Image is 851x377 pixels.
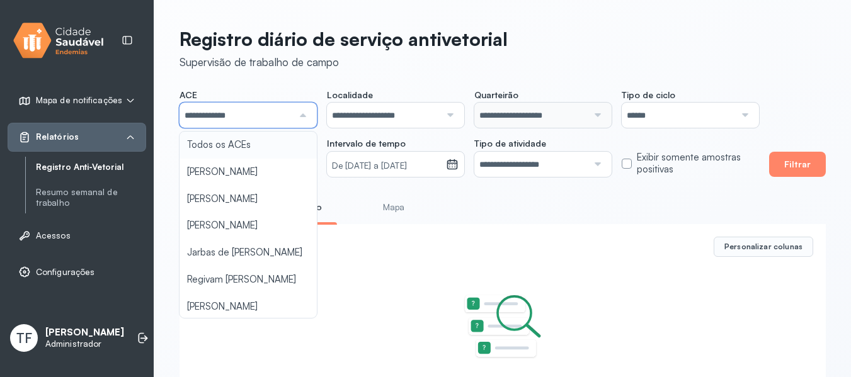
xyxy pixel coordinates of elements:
a: Acessos [18,229,135,242]
span: Mapa de notificações [36,95,122,106]
img: logo.svg [13,20,104,61]
span: Tipo de atividade [474,138,546,149]
span: Acessos [36,230,71,241]
li: Jarbas de [PERSON_NAME] [180,239,317,266]
span: Tipo de ciclo [622,89,675,101]
p: Registro diário de serviço antivetorial [180,28,508,50]
a: Mapa [347,197,440,218]
a: Resumo semanal de trabalho [36,184,146,211]
img: Imagem de Empty State [464,295,542,359]
small: De [DATE] a [DATE] [332,160,441,172]
li: [PERSON_NAME] [180,186,317,213]
a: Registro Anti-Vetorial [36,162,146,172]
a: Resumo semanal de trabalho [36,187,146,208]
span: Personalizar colunas [724,242,802,252]
div: 0 registros encontrados [192,242,704,252]
p: Administrador [45,339,124,349]
li: Todos os ACEs [180,132,317,159]
a: Configurações [18,266,135,278]
p: [PERSON_NAME] [45,327,124,339]
span: Quarteirão [474,89,518,101]
li: [PERSON_NAME] [180,159,317,186]
span: ACE [180,89,197,101]
div: Supervisão de trabalho de campo [180,55,508,69]
span: Intervalo de tempo [327,138,406,149]
li: [PERSON_NAME] [180,293,317,320]
li: [PERSON_NAME] [180,212,317,239]
span: Localidade [327,89,373,101]
a: Registro Anti-Vetorial [36,159,146,175]
li: Regivam [PERSON_NAME] [180,266,317,293]
span: TF [16,330,32,346]
button: Personalizar colunas [714,237,813,257]
span: Configurações [36,267,94,278]
button: Filtrar [769,152,826,177]
label: Exibir somente amostras positivas [637,152,759,176]
span: Relatórios [36,132,79,142]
